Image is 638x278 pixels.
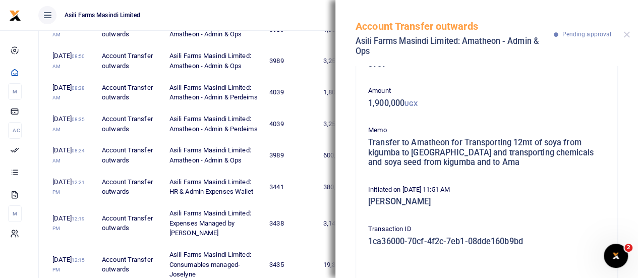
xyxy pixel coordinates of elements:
[52,53,85,69] small: 08:50 AM
[47,203,96,244] td: [DATE]
[624,244,632,252] span: 2
[47,77,96,108] td: [DATE]
[9,11,21,19] a: logo-small logo-large logo-large
[368,237,605,247] h5: 1ca36000-70cf-4f2c-7eb1-08dde160b9bd
[368,185,605,195] p: Initiated on [DATE] 11:51 AM
[96,172,164,203] td: Account Transfer outwards
[164,172,264,203] td: Asili Farms Masindi Limited: HR & Admin Expenses Wallet
[318,45,372,77] td: 3,250,000
[318,172,372,203] td: 380,000
[61,11,144,20] span: Asili Farms Masindi Limited
[368,224,605,235] p: Transaction ID
[164,77,264,108] td: Asili Farms Masindi Limited: Amatheon - Admin & Perdeims
[368,125,605,136] p: Memo
[47,45,96,77] td: [DATE]
[52,148,85,163] small: 08:24 AM
[264,45,318,77] td: 3989
[164,203,264,244] td: Asili Farms Masindi Limited: Expenses Managed by [PERSON_NAME]
[368,197,605,207] h5: [PERSON_NAME]
[623,31,630,38] button: Close
[47,140,96,171] td: [DATE]
[96,203,164,244] td: Account Transfer outwards
[8,205,22,222] li: M
[96,77,164,108] td: Account Transfer outwards
[404,100,418,107] small: UGX
[164,108,264,140] td: Asili Farms Masindi Limited: Amatheon - Admin & Perdeims
[264,140,318,171] td: 3989
[9,10,21,22] img: logo-small
[8,122,22,139] li: Ac
[368,138,605,168] h5: Transfer to Amatheon for Transporting 12mt of soya from kigumba to [GEOGRAPHIC_DATA] and transpor...
[8,83,22,100] li: M
[96,45,164,77] td: Account Transfer outwards
[318,203,372,244] td: 3,143,000
[368,86,605,96] p: Amount
[164,140,264,171] td: Asili Farms Masindi Limited: Amatheon - Admin & Ops
[264,77,318,108] td: 4039
[604,244,628,268] iframe: Intercom live chat
[318,108,372,140] td: 3,250,000
[264,172,318,203] td: 3441
[562,31,611,38] span: Pending approval
[47,108,96,140] td: [DATE]
[52,117,85,132] small: 08:35 AM
[356,36,554,56] h5: Asili Farms Masindi Limited: Amatheon - Admin & Ops
[264,108,318,140] td: 4039
[47,172,96,203] td: [DATE]
[356,20,554,32] h5: Account Transfer outwards
[368,98,605,108] h5: 1,900,000
[264,203,318,244] td: 3438
[318,140,372,171] td: 600,000
[96,108,164,140] td: Account Transfer outwards
[318,77,372,108] td: 1,800,000
[164,45,264,77] td: Asili Farms Masindi Limited: Amatheon - Admin & Ops
[96,140,164,171] td: Account Transfer outwards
